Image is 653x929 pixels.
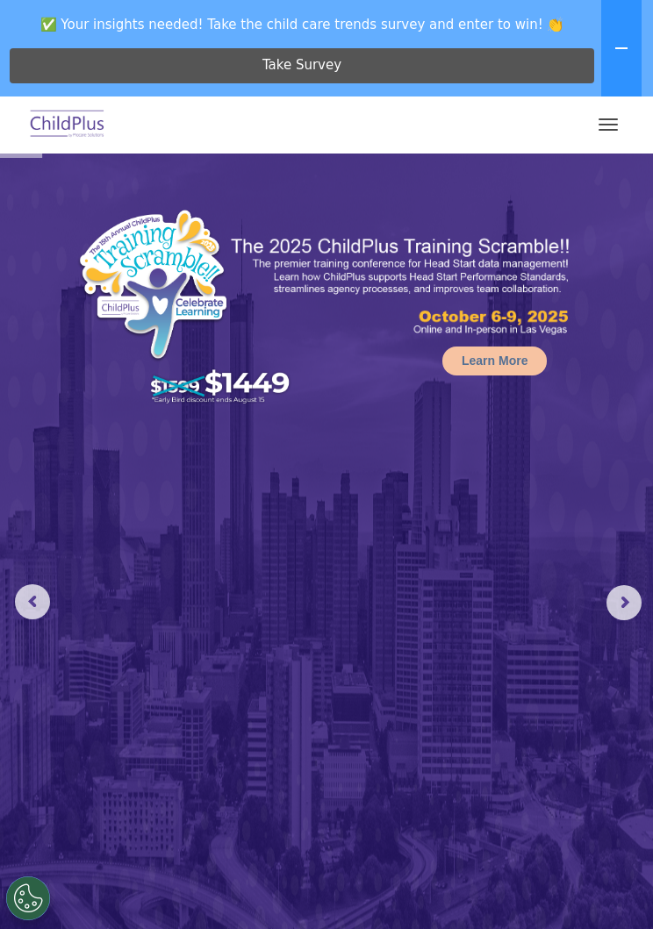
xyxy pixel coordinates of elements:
[26,104,109,146] img: ChildPlus by Procare Solutions
[7,7,598,41] span: ✅ Your insights needed! Take the child care trends survey and enter to win! 👏
[6,876,50,920] button: Cookies Settings
[442,347,547,375] a: Learn More
[281,174,355,187] span: Phone number
[262,50,341,81] span: Take Survey
[281,102,334,115] span: Last name
[10,48,594,83] a: Take Survey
